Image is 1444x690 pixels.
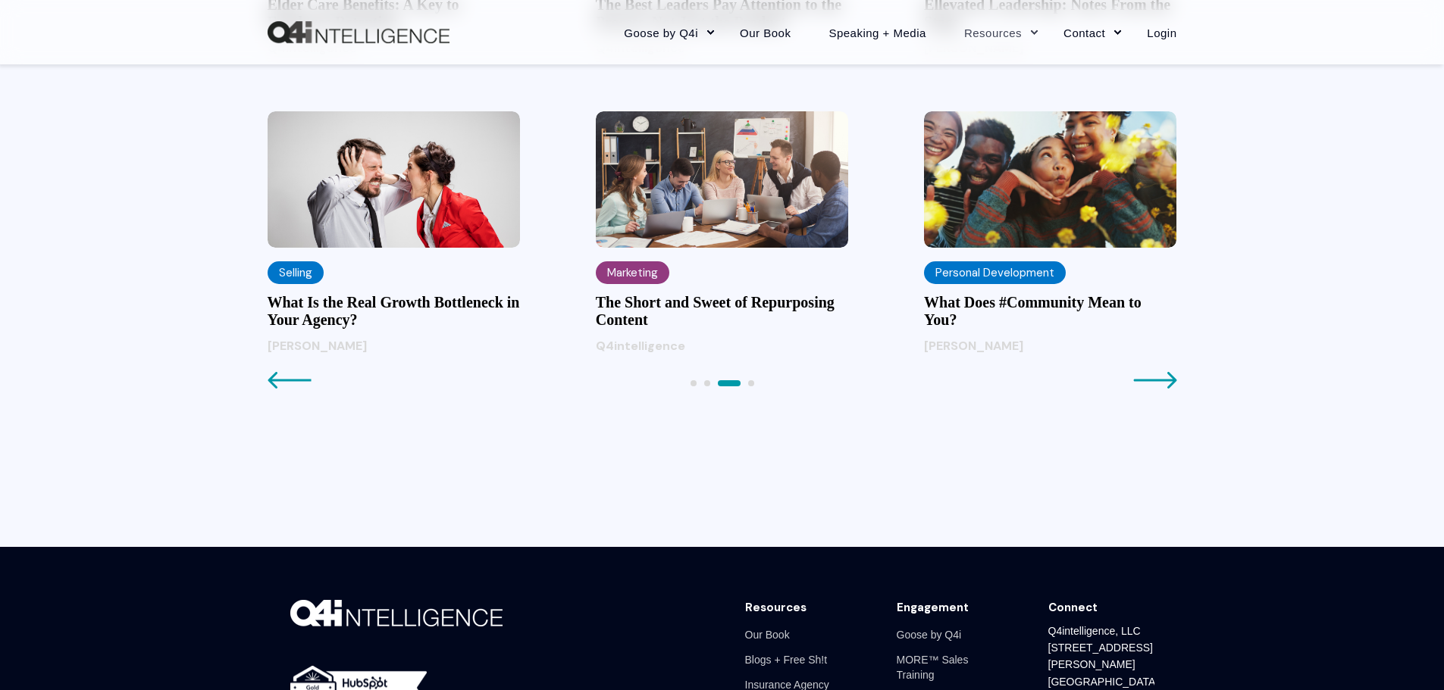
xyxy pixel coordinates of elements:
[745,600,807,615] div: Resources
[596,111,848,248] img: The Short and Sweet of Repurposing Content
[1048,600,1098,615] div: Connect
[290,600,503,626] img: Q4i-white-logo
[596,338,685,354] span: Q4intelligence
[897,647,1003,687] a: MORE™ Sales Training
[924,338,1023,354] span: [PERSON_NAME]
[924,294,1176,329] a: What Does #Community Mean to You?
[268,338,367,354] span: [PERSON_NAME]
[924,111,1176,248] img: What Does #Community Mean to You?
[897,623,962,648] a: Goose by Q4i
[897,600,969,615] div: Engagement
[268,294,520,329] a: What Is the Real Growth Bottleneck in Your Agency?
[745,623,790,648] a: Our Book
[1104,501,1444,690] iframe: Chat Widget
[596,294,848,329] a: The Short and Sweet of Repurposing Content
[745,647,828,672] a: Blogs + Free Sh!t
[596,261,669,284] label: Marketing
[268,261,324,284] label: Selling
[268,21,449,44] a: Back to Home
[924,261,1066,284] label: Personal Development
[268,21,449,44] img: Q4intelligence, LLC logo
[268,111,520,248] img: What Is the Real Growth Bottleneck in Your Agency?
